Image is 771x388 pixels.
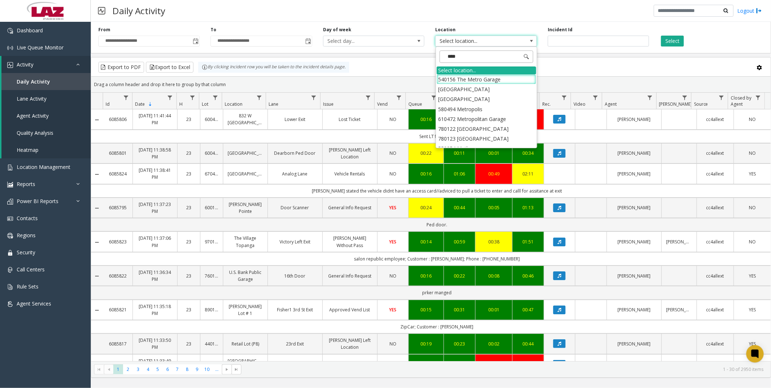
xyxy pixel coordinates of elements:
[1,90,91,107] a: Lane Activity
[135,101,145,107] span: Date
[143,364,153,374] span: Page 4
[165,93,175,102] a: Date Filter Menu
[272,170,318,177] a: Analog Lane
[7,267,13,273] img: 'icon'
[389,341,396,347] span: NO
[413,204,439,211] div: 00:24
[448,340,471,347] div: 00:23
[517,306,539,313] a: 00:47
[480,204,508,211] div: 00:05
[517,204,539,211] a: 01:13
[517,170,539,177] a: 02:11
[738,340,766,347] a: YES
[17,129,53,136] span: Quality Analysis
[202,364,212,374] span: Page 10
[228,150,263,157] a: [GEOGRAPHIC_DATA]
[103,320,771,334] td: ZipCar; Customer : [PERSON_NAME]
[107,116,128,123] a: 6085806
[107,306,128,313] a: 6085821
[212,364,222,374] span: Page 11
[611,204,657,211] a: [PERSON_NAME]
[7,284,13,290] img: 'icon'
[517,150,539,157] a: 00:34
[192,364,202,374] span: Page 9
[106,101,110,107] span: Id
[17,163,70,170] span: Location Management
[179,101,183,107] span: H
[272,340,318,347] a: 23rd Exit
[559,93,569,102] a: Rec. Filter Menu
[211,93,220,102] a: Lot Filter Menu
[480,170,508,177] div: 00:49
[323,101,334,107] span: Issue
[91,171,103,177] a: Collapse Details
[146,62,193,73] button: Export to Excel
[91,205,103,211] a: Collapse Details
[269,101,278,107] span: Lane
[17,198,58,205] span: Power BI Reports
[413,150,439,157] a: 00:22
[327,116,373,123] a: Lost Ticket
[232,364,241,375] span: Go to the last page
[738,116,766,123] a: NO
[661,36,684,47] button: Select
[437,124,536,134] li: 780122 [GEOGRAPHIC_DATA]
[749,239,756,245] span: NO
[701,272,729,279] a: cc4allext
[98,27,110,33] label: From
[548,27,572,33] label: Incident Id
[205,116,219,123] a: 600440
[437,84,536,94] li: [GEOGRAPHIC_DATA]
[1,124,91,141] a: Quality Analysis
[234,367,240,372] span: Go to the last page
[17,181,35,187] span: Reports
[153,364,163,374] span: Page 5
[701,204,729,211] a: cc4allext
[228,201,263,215] a: [PERSON_NAME] Pointe
[198,62,349,73] div: By clicking Incident row you will be taken to the incident details page.
[517,340,539,347] div: 00:44
[448,150,471,157] div: 00:11
[182,170,196,177] a: 23
[382,306,404,313] a: YES
[389,171,396,177] span: NO
[701,150,729,157] a: cc4allext
[448,306,471,313] a: 00:31
[182,340,196,347] a: 23
[749,307,756,313] span: YES
[182,238,196,245] a: 23
[17,112,49,119] span: Agent Activity
[17,215,38,222] span: Contacts
[323,36,404,46] span: Select day...
[7,62,13,68] img: 'icon'
[191,36,199,46] span: Toggle popup
[205,340,219,347] a: 440110
[205,170,219,177] a: 670490
[408,101,422,107] span: Queue
[756,7,762,15] img: logout
[382,204,404,211] a: YES
[254,93,264,102] a: Location Filter Menu
[517,238,539,245] a: 01:51
[1,141,91,158] a: Heatmap
[382,170,404,177] a: NO
[182,150,196,157] a: 23
[17,61,33,68] span: Activity
[91,307,103,313] a: Collapse Details
[749,341,756,347] span: YES
[389,150,396,156] span: NO
[228,303,263,317] a: [PERSON_NAME] Lot # 1
[323,27,351,33] label: Day of week
[611,306,657,313] a: [PERSON_NAME]
[389,116,396,122] span: NO
[738,204,766,211] a: NO
[17,78,50,85] span: Daily Activity
[107,204,128,211] a: 6085795
[680,93,690,102] a: Parker Filter Menu
[7,28,13,34] img: 'icon'
[480,272,508,279] a: 00:08
[389,273,396,279] span: NO
[272,150,318,157] a: Dearborn Ped Door
[7,301,13,307] img: 'icon'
